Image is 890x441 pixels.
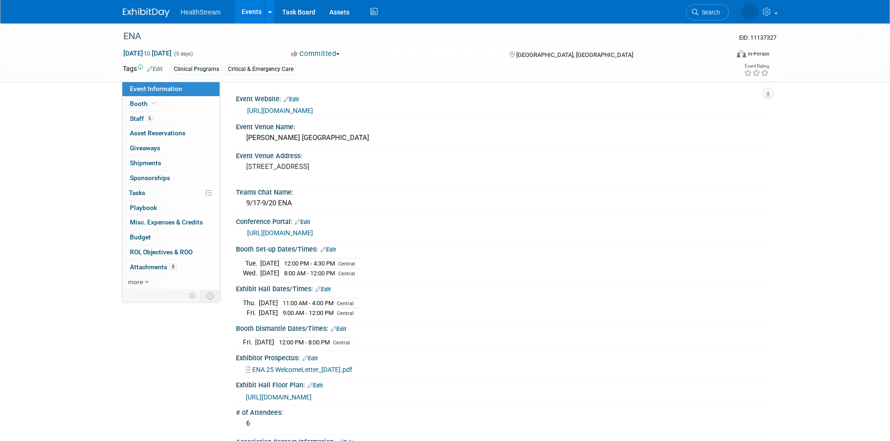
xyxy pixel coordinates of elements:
[246,162,447,171] pre: [STREET_ADDRESS]
[122,97,220,111] a: Booth
[143,49,152,57] span: to
[236,351,768,363] div: Exhibitor Prospectus:
[243,258,260,268] td: Tue.
[236,242,768,254] div: Booth Set-up Dates/Times:
[130,233,151,241] span: Budget
[122,186,220,200] a: Tasks
[122,275,220,289] a: more
[122,245,220,259] a: ROI, Objectives & ROO
[236,378,768,390] div: Exhibit Hall Floor Plan:
[247,107,313,114] a: [URL][DOMAIN_NAME]
[331,326,346,332] a: Edit
[122,215,220,230] a: Misc. Expenses & Credits
[698,9,720,16] span: Search
[243,268,260,278] td: Wed.
[243,298,259,308] td: Thu.
[120,28,715,45] div: ENA
[284,260,335,267] span: 12:00 PM - 4:30 PM
[122,201,220,215] a: Playbook
[128,278,143,286] span: more
[302,355,318,362] a: Edit
[130,263,177,271] span: Attachments
[236,406,768,417] div: # of Attendees:
[243,308,259,318] td: Fri.
[200,290,220,302] td: Toggle Event Tabs
[337,301,354,307] span: Central
[337,310,354,316] span: Central
[252,366,352,373] span: ENA 25 WelcomeLetter_[DATE].pdf
[338,261,355,267] span: Central
[130,115,153,122] span: Staff
[338,271,355,277] span: Central
[152,101,157,106] i: Booth reservation complete
[122,82,220,96] a: Event Information
[122,230,220,245] a: Budget
[236,185,768,197] div: Teams Chat Name:
[288,49,343,59] button: Committed
[130,159,161,167] span: Shipments
[122,112,220,126] a: Staff6
[243,416,761,431] div: 6
[243,131,761,145] div: [PERSON_NAME] [GEOGRAPHIC_DATA]
[130,100,158,107] span: Booth
[236,322,768,334] div: Booth Dismantle Dates/Times:
[236,149,768,161] div: Event Venue Address:
[122,156,220,170] a: Shipments
[130,129,185,137] span: Asset Reservations
[130,248,192,256] span: ROI, Objectives & ROO
[307,382,323,389] a: Edit
[122,171,220,185] a: Sponsorships
[315,286,331,293] a: Edit
[170,263,177,270] span: 8
[260,268,279,278] td: [DATE]
[122,126,220,140] a: Asset Reservations
[181,8,221,16] span: HealthStream
[243,196,761,210] div: 9/17-9/20 ENA
[130,144,160,152] span: Giveaways
[284,96,299,103] a: Edit
[243,337,255,347] td: Fri.
[123,8,170,17] img: ExhibitDay
[259,298,278,308] td: [DATE]
[129,189,145,196] span: Tasks
[185,290,201,302] td: Personalize Event Tab Strip
[171,64,222,74] div: Clinical Programs
[246,366,352,373] a: ENA 25 WelcomeLetter_[DATE].pdf
[130,174,170,182] span: Sponsorships
[247,229,313,237] a: [URL][DOMAIN_NAME]
[236,215,768,227] div: Conference Portal:
[739,34,776,41] span: Event ID: 11137327
[123,49,172,57] span: [DATE] [DATE]
[686,4,729,21] a: Search
[246,393,312,401] a: [URL][DOMAIN_NAME]
[674,49,770,63] div: Event Format
[236,92,768,104] div: Event Website:
[748,50,769,57] div: In-Person
[283,309,334,316] span: 9:00 AM - 12:00 PM
[123,64,163,75] td: Tags
[130,85,182,92] span: Event Information
[122,141,220,155] a: Giveaways
[255,337,274,347] td: [DATE]
[279,339,330,346] span: 12:00 PM - 8:00 PM
[744,64,769,69] div: Event Rating
[122,260,220,274] a: Attachments8
[737,50,746,57] img: Format-Inperson.png
[236,282,768,294] div: Exhibit Hall Dates/Times:
[283,300,334,307] span: 11:00 AM - 4:00 PM
[147,66,163,72] a: Edit
[130,204,157,211] span: Playbook
[295,219,310,225] a: Edit
[741,3,759,21] img: Wendy Nixx
[260,258,279,268] td: [DATE]
[320,246,336,253] a: Edit
[259,308,278,318] td: [DATE]
[130,218,203,226] span: Misc. Expenses & Credits
[516,51,633,58] span: [GEOGRAPHIC_DATA], [GEOGRAPHIC_DATA]
[146,115,153,122] span: 6
[173,51,193,57] span: (5 days)
[333,340,350,346] span: Central
[236,120,768,132] div: Event Venue Name:
[225,64,296,74] div: Critical & Emergency Care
